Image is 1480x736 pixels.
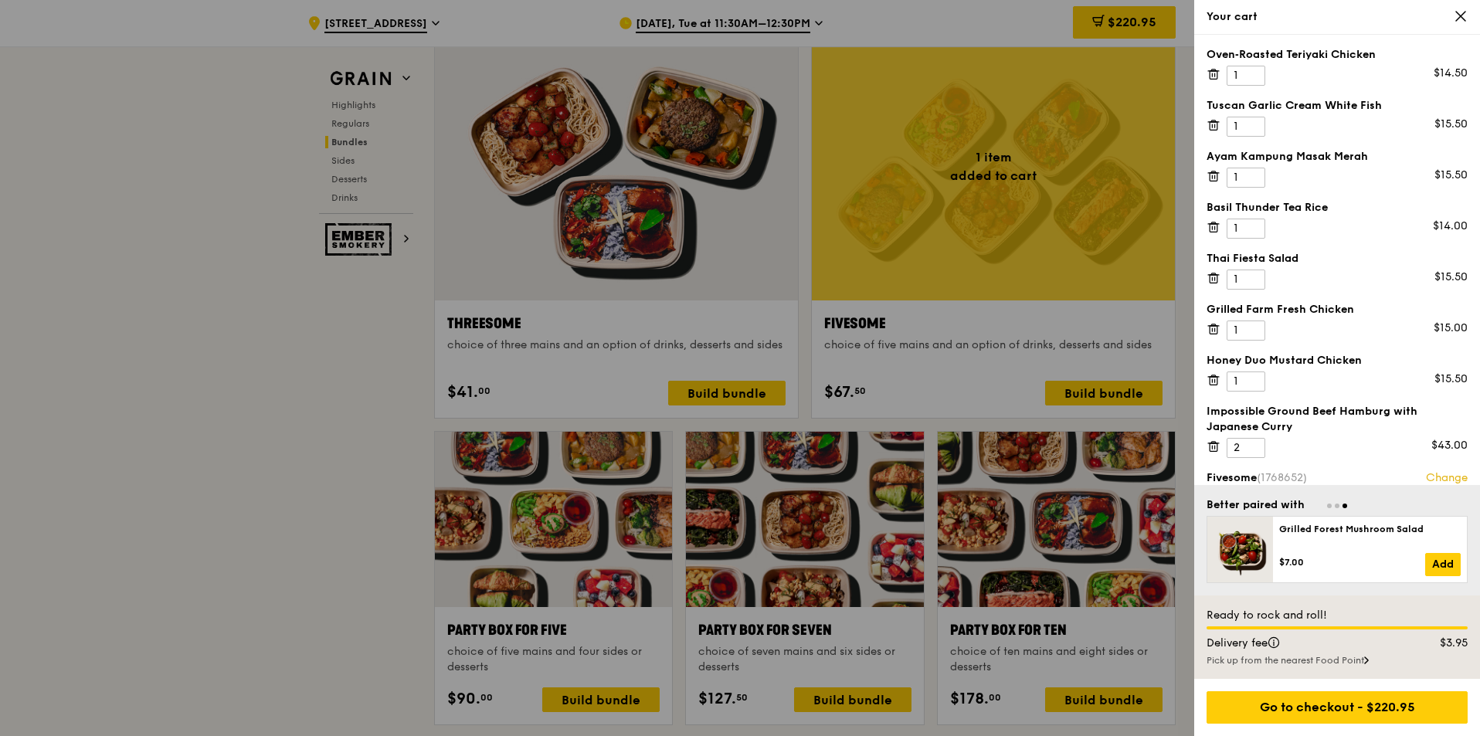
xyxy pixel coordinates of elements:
div: Pick up from the nearest Food Point [1207,654,1468,666]
div: $15.00 [1434,321,1468,336]
div: Grilled Farm Fresh Chicken [1207,302,1468,317]
div: Oven‑Roasted Teriyaki Chicken [1207,47,1468,63]
div: Tuscan Garlic Cream White Fish [1207,98,1468,114]
div: $15.50 [1434,371,1468,387]
div: $7.00 [1279,556,1425,568]
span: (1768652) [1257,471,1307,484]
a: Change [1426,470,1468,486]
div: $15.50 [1434,270,1468,285]
div: $43.00 [1431,438,1468,453]
div: Delivery fee [1197,636,1407,651]
div: Honey Duo Mustard Chicken [1207,353,1468,368]
div: $14.50 [1434,66,1468,81]
div: Ready to rock and roll! [1207,608,1468,623]
a: Add [1425,553,1461,576]
div: Fivesome [1207,470,1468,486]
div: Thai Fiesta Salad [1207,251,1468,266]
span: Go to slide 2 [1335,504,1339,508]
div: $14.00 [1433,219,1468,234]
span: Go to slide 3 [1343,504,1347,508]
span: Go to slide 1 [1327,504,1332,508]
div: $15.50 [1434,168,1468,183]
div: Go to checkout - $220.95 [1207,691,1468,724]
div: Basil Thunder Tea Rice [1207,200,1468,215]
div: Better paired with [1207,497,1305,513]
div: Your cart [1207,9,1468,25]
div: Ayam Kampung Masak Merah [1207,149,1468,164]
div: Grilled Forest Mushroom Salad [1279,523,1461,535]
div: $15.50 [1434,117,1468,132]
div: Impossible Ground Beef Hamburg with Japanese Curry [1207,404,1468,435]
div: $3.95 [1407,636,1478,651]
